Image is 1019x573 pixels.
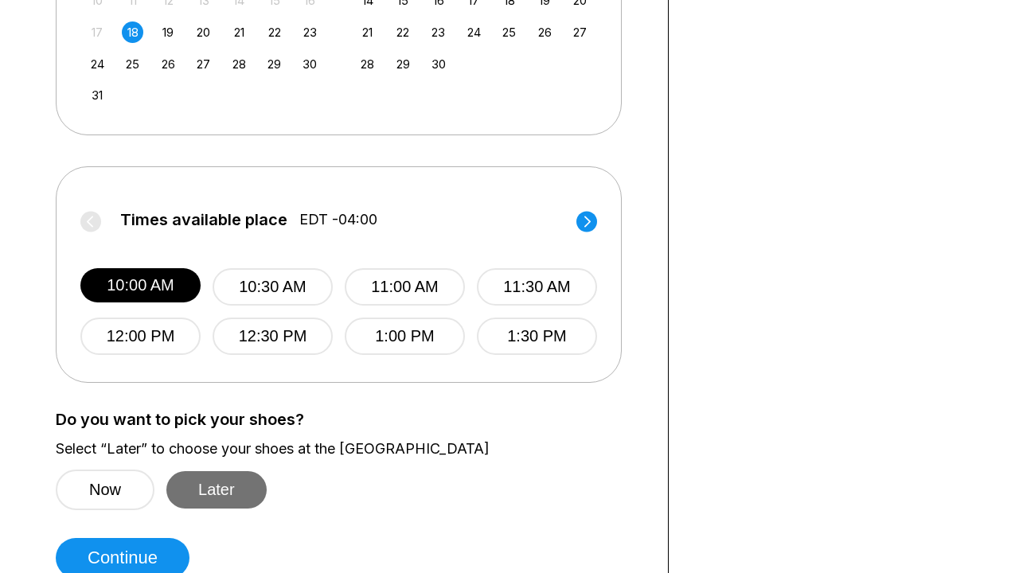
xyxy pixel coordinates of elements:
div: Choose Friday, August 22nd, 2025 [264,21,285,43]
span: Times available place [120,211,287,228]
div: Choose Saturday, August 23rd, 2025 [299,21,321,43]
div: Choose Tuesday, September 30th, 2025 [428,53,449,75]
div: Choose Friday, September 26th, 2025 [534,21,556,43]
span: EDT -04:00 [299,211,377,228]
div: Choose Saturday, September 27th, 2025 [569,21,591,43]
div: Choose Tuesday, August 26th, 2025 [158,53,179,75]
button: 10:00 AM [80,268,201,302]
div: Choose Wednesday, August 27th, 2025 [193,53,214,75]
button: 11:30 AM [477,268,597,306]
button: Later [166,471,267,509]
div: Choose Monday, August 25th, 2025 [122,53,143,75]
button: 12:30 PM [213,318,333,355]
div: Choose Monday, September 22nd, 2025 [392,21,414,43]
div: Choose Friday, August 29th, 2025 [264,53,285,75]
div: Not available Sunday, August 17th, 2025 [87,21,108,43]
div: Choose Wednesday, August 20th, 2025 [193,21,214,43]
div: Choose Tuesday, September 23rd, 2025 [428,21,449,43]
div: Choose Sunday, September 21st, 2025 [357,21,378,43]
button: 1:30 PM [477,318,597,355]
div: Choose Sunday, September 28th, 2025 [357,53,378,75]
button: 12:00 PM [80,318,201,355]
div: Choose Sunday, August 24th, 2025 [87,53,108,75]
div: Choose Thursday, September 25th, 2025 [498,21,520,43]
button: Now [56,470,154,510]
label: Select “Later” to choose your shoes at the [GEOGRAPHIC_DATA] [56,440,644,458]
div: Choose Saturday, August 30th, 2025 [299,53,321,75]
div: Choose Monday, September 29th, 2025 [392,53,414,75]
div: Choose Wednesday, September 24th, 2025 [463,21,485,43]
button: 11:00 AM [345,268,465,306]
label: Do you want to pick your shoes? [56,411,644,428]
div: Choose Monday, August 18th, 2025 [122,21,143,43]
button: 10:30 AM [213,268,333,306]
div: Choose Thursday, August 21st, 2025 [228,21,250,43]
div: Choose Thursday, August 28th, 2025 [228,53,250,75]
div: Choose Sunday, August 31st, 2025 [87,84,108,106]
div: Choose Tuesday, August 19th, 2025 [158,21,179,43]
button: 1:00 PM [345,318,465,355]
